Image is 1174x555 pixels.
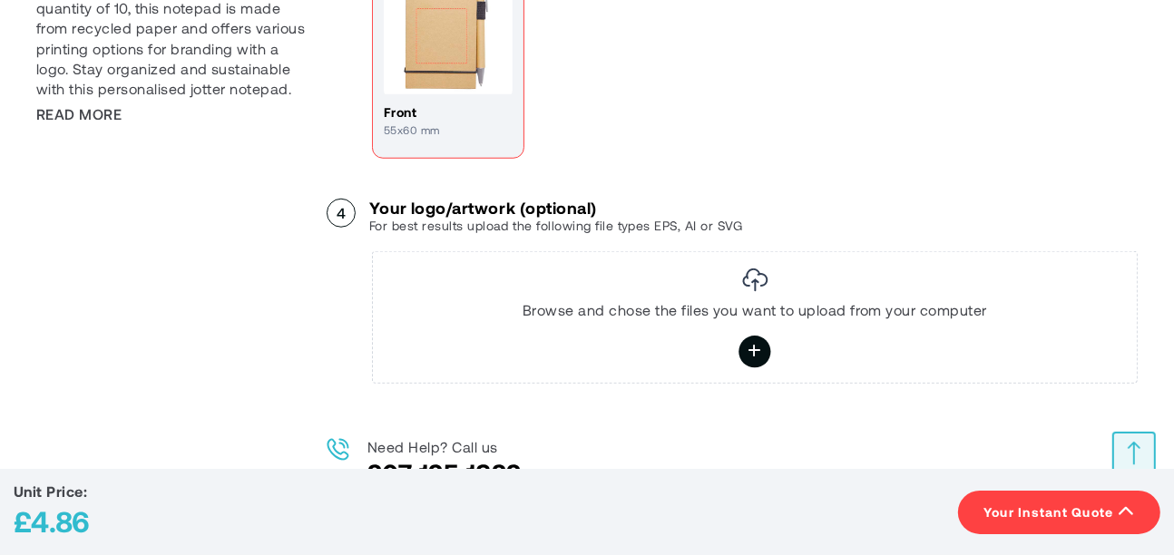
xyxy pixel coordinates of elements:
p: For best results upload the following file types EPS, AI or SVG [369,217,742,235]
h4: front [384,103,513,122]
button: Your Instant Quote [958,491,1160,534]
p: 55x60 mm [384,122,513,138]
p: Need Help? Call us [367,438,522,456]
label: Browse and chose the files [739,336,770,367]
p: Browse and chose the files you want to upload from your computer [523,301,987,319]
img: Call us image [327,438,349,461]
a: 207 125 1322 [367,457,522,488]
div: £4.86 [14,501,90,541]
h3: Your logo/artwork (optional) [369,199,742,217]
img: Image Uploader [742,268,768,292]
span: Your Instant Quote [983,503,1114,521]
span: Read More [36,104,122,124]
span: Unit Price: [14,482,87,500]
